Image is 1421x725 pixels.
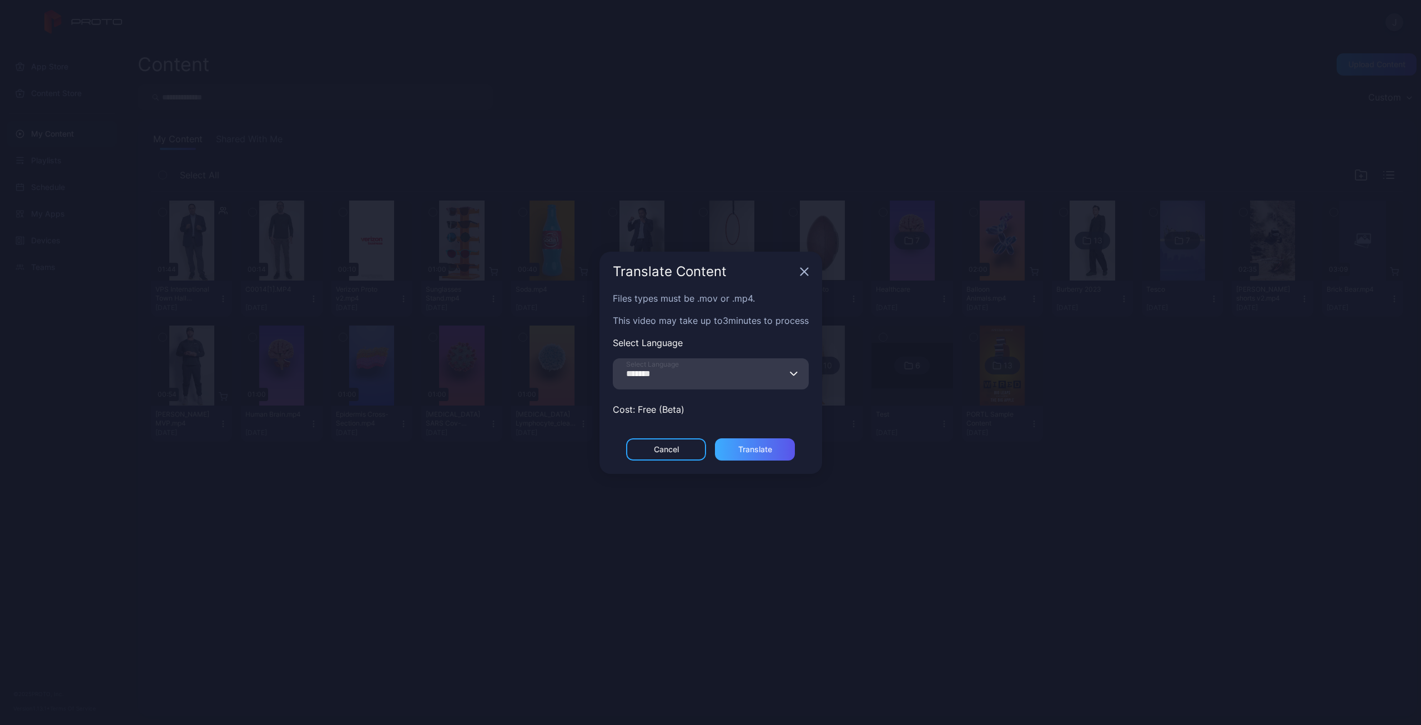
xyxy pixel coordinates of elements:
[613,314,809,327] p: This video may take up to 3 minutes to process
[613,403,809,416] p: Cost: Free (Beta)
[738,445,772,454] div: Translate
[715,438,795,461] button: Translate
[613,265,795,278] div: Translate Content
[613,336,809,349] p: Select Language
[626,438,706,461] button: Cancel
[613,292,809,305] p: Files types must be .mov or .mp4.
[790,358,799,389] button: Select Language
[613,358,809,389] input: Select Language
[654,445,679,454] div: Cancel
[626,360,679,369] span: Select Language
